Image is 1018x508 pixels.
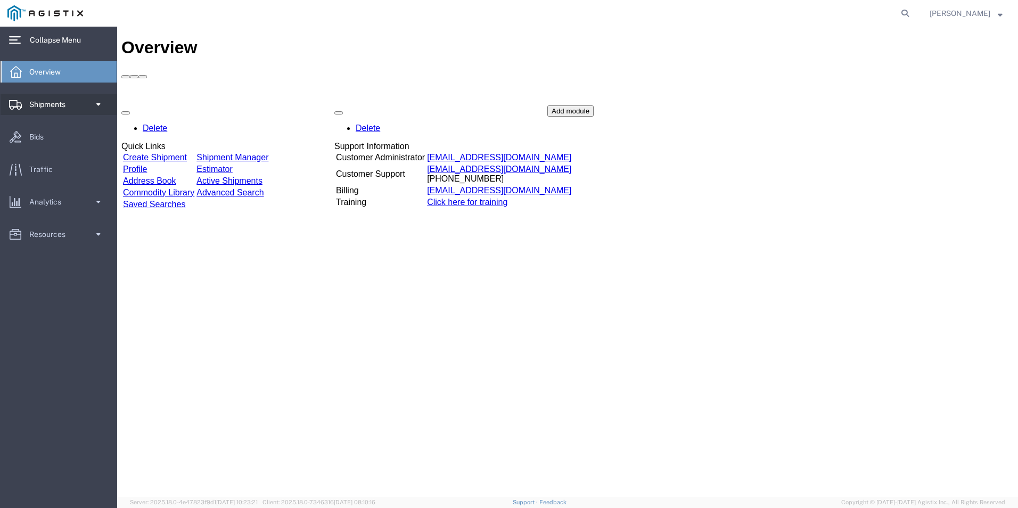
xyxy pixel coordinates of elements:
a: Bids [1,126,117,148]
a: Feedback [539,499,567,505]
a: Delete [239,97,263,106]
a: [EMAIL_ADDRESS][DOMAIN_NAME] [310,159,454,168]
span: Collapse Menu [30,29,88,51]
td: [PHONE_NUMBER] [309,137,455,158]
img: logo [7,5,83,21]
a: Shipments [1,94,117,115]
a: Support [513,499,539,505]
span: Overview [29,61,68,83]
div: Support Information [217,115,456,125]
a: [EMAIL_ADDRESS][DOMAIN_NAME] [310,126,454,135]
span: Shipments [29,94,73,115]
span: Copyright © [DATE]-[DATE] Agistix Inc., All Rights Reserved [841,498,1005,507]
span: [DATE] 10:23:21 [216,499,258,505]
td: Billing [218,159,308,169]
span: Resources [29,224,73,245]
span: Bids [29,126,51,148]
a: [EMAIL_ADDRESS][DOMAIN_NAME] [310,138,454,147]
span: [DATE] 08:10:16 [334,499,375,505]
a: Traffic [1,159,117,180]
td: Training [218,170,308,181]
iframe: FS Legacy Container [117,27,1018,497]
button: Add module [430,79,477,90]
button: [PERSON_NAME] [929,7,1003,20]
span: Server: 2025.18.0-4e47823f9d1 [130,499,258,505]
a: Analytics [1,191,117,212]
a: Resources [1,224,117,245]
span: Traffic [29,159,60,180]
a: Click here for training [310,171,390,180]
span: Nicholas Blandy [930,7,990,19]
td: Customer Administrator [218,126,308,136]
a: Overview [1,61,117,83]
span: Analytics [29,191,69,212]
td: Customer Support [218,137,308,158]
span: Client: 2025.18.0-7346316 [262,499,375,505]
